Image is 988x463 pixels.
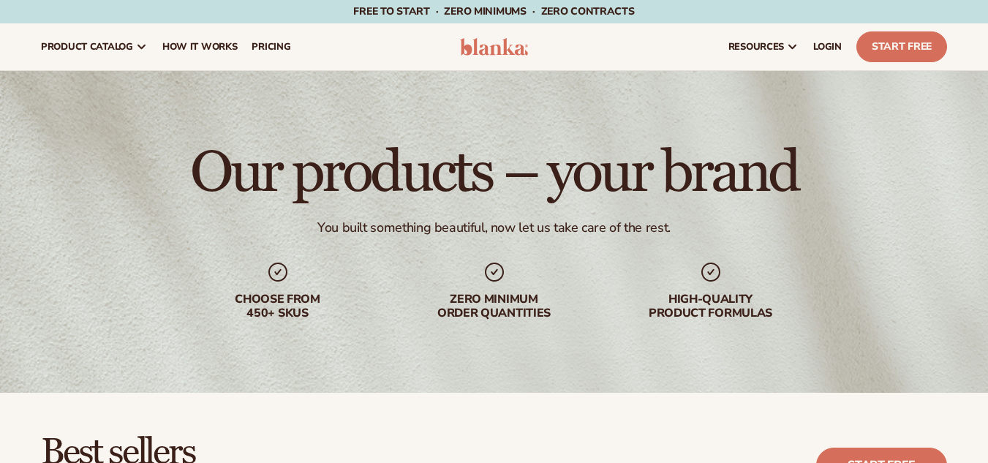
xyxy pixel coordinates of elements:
div: You built something beautiful, now let us take care of the rest. [317,219,671,236]
h1: Our products – your brand [190,143,798,202]
img: logo [460,38,529,56]
span: pricing [252,41,290,53]
span: Free to start · ZERO minimums · ZERO contracts [353,4,634,18]
a: How It Works [155,23,245,70]
span: How It Works [162,41,238,53]
a: pricing [244,23,298,70]
div: Choose from 450+ Skus [184,293,372,320]
span: LOGIN [813,41,842,53]
a: product catalog [34,23,155,70]
a: LOGIN [806,23,849,70]
span: resources [728,41,784,53]
a: Start Free [856,31,947,62]
span: product catalog [41,41,133,53]
a: resources [721,23,806,70]
div: Zero minimum order quantities [401,293,588,320]
div: High-quality product formulas [617,293,804,320]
